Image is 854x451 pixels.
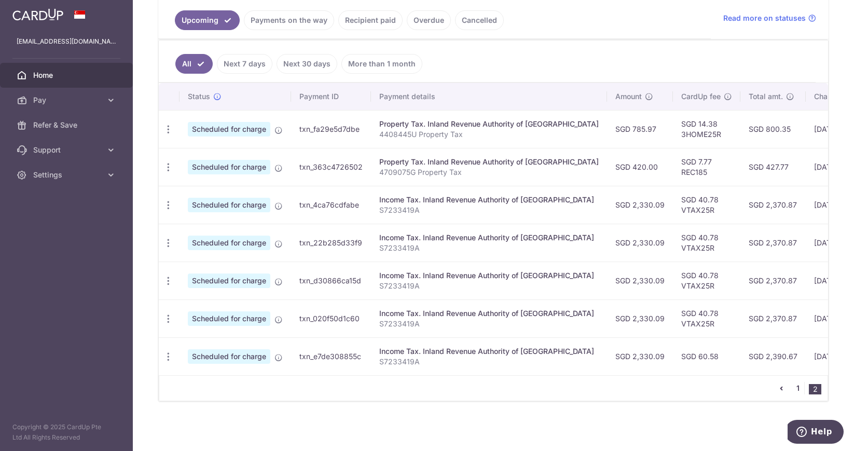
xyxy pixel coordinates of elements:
[407,10,451,30] a: Overdue
[740,224,806,262] td: SGD 2,370.87
[379,346,599,357] div: Income Tax. Inland Revenue Authority of [GEOGRAPHIC_DATA]
[723,13,806,23] span: Read more on statuses
[17,36,116,47] p: [EMAIL_ADDRESS][DOMAIN_NAME]
[371,83,607,110] th: Payment details
[740,299,806,337] td: SGD 2,370.87
[244,10,334,30] a: Payments on the way
[291,299,371,337] td: txn_020f50d1c60
[379,195,599,205] div: Income Tax. Inland Revenue Authority of [GEOGRAPHIC_DATA]
[291,337,371,375] td: txn_e7de308855c
[277,54,337,74] a: Next 30 days
[188,198,270,212] span: Scheduled for charge
[341,54,422,74] a: More than 1 month
[175,54,213,74] a: All
[33,120,102,130] span: Refer & Save
[188,349,270,364] span: Scheduled for charge
[607,148,673,186] td: SGD 420.00
[33,95,102,105] span: Pay
[740,186,806,224] td: SGD 2,370.87
[291,224,371,262] td: txn_22b285d33f9
[615,91,642,102] span: Amount
[291,110,371,148] td: txn_fa29e5d7dbe
[291,262,371,299] td: txn_d30866ca15d
[673,186,740,224] td: SGD 40.78 VTAX25R
[792,382,804,394] a: 1
[379,243,599,253] p: S7233419A
[188,160,270,174] span: Scheduled for charge
[379,308,599,319] div: Income Tax. Inland Revenue Authority of [GEOGRAPHIC_DATA]
[379,129,599,140] p: 4408445U Property Tax
[673,110,740,148] td: SGD 14.38 3HOME25R
[379,167,599,177] p: 4709075G Property Tax
[188,311,270,326] span: Scheduled for charge
[740,110,806,148] td: SGD 800.35
[33,145,102,155] span: Support
[379,319,599,329] p: S7233419A
[291,186,371,224] td: txn_4ca76cdfabe
[379,270,599,281] div: Income Tax. Inland Revenue Authority of [GEOGRAPHIC_DATA]
[379,119,599,129] div: Property Tax. Inland Revenue Authority of [GEOGRAPHIC_DATA]
[607,224,673,262] td: SGD 2,330.09
[740,262,806,299] td: SGD 2,370.87
[175,10,240,30] a: Upcoming
[188,91,210,102] span: Status
[749,91,783,102] span: Total amt.
[607,337,673,375] td: SGD 2,330.09
[379,205,599,215] p: S7233419A
[379,157,599,167] div: Property Tax. Inland Revenue Authority of [GEOGRAPHIC_DATA]
[217,54,272,74] a: Next 7 days
[188,122,270,136] span: Scheduled for charge
[338,10,403,30] a: Recipient paid
[291,83,371,110] th: Payment ID
[673,262,740,299] td: SGD 40.78 VTAX25R
[740,337,806,375] td: SGD 2,390.67
[379,233,599,243] div: Income Tax. Inland Revenue Authority of [GEOGRAPHIC_DATA]
[673,337,740,375] td: SGD 60.58
[673,299,740,337] td: SGD 40.78 VTAX25R
[12,8,63,21] img: CardUp
[607,262,673,299] td: SGD 2,330.09
[379,357,599,367] p: S7233419A
[673,148,740,186] td: SGD 7.77 REC185
[740,148,806,186] td: SGD 427.77
[291,148,371,186] td: txn_363c4726502
[33,70,102,80] span: Home
[607,186,673,224] td: SGD 2,330.09
[33,170,102,180] span: Settings
[379,281,599,291] p: S7233419A
[723,13,816,23] a: Read more on statuses
[775,376,828,401] nav: pager
[607,299,673,337] td: SGD 2,330.09
[188,274,270,288] span: Scheduled for charge
[809,384,821,394] li: 2
[673,224,740,262] td: SGD 40.78 VTAX25R
[607,110,673,148] td: SGD 785.97
[188,236,270,250] span: Scheduled for charge
[455,10,504,30] a: Cancelled
[788,420,844,446] iframe: Opens a widget where you can find more information
[681,91,721,102] span: CardUp fee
